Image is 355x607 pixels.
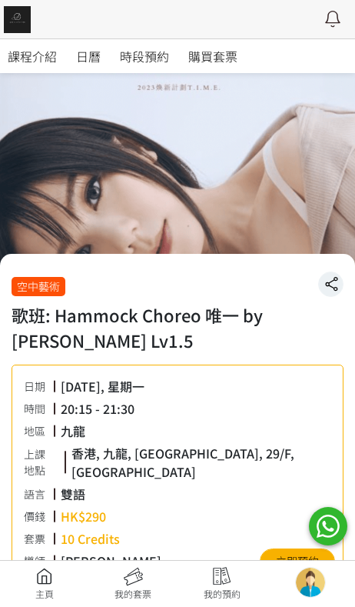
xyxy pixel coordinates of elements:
div: 上課地點 [24,446,64,479]
a: 時段預約 [120,39,169,73]
div: 時間 [24,401,53,417]
h1: 歌班: Hammock Choreo 唯一 by [PERSON_NAME] Lv1.5 [12,302,343,353]
span: 日曆 [76,47,101,65]
a: 日曆 [76,39,101,73]
div: 套票 [24,531,53,547]
div: 空中藝術 [12,277,65,296]
div: 導師 [24,553,53,569]
a: 購買套票 [188,39,237,73]
div: 10 Credits [61,529,120,548]
a: 課程介紹 [8,39,57,73]
div: [DATE], 星期一 [61,377,144,395]
button: 立即預約 [260,549,335,574]
div: 九龍 [61,422,85,440]
div: 日期 [24,379,53,395]
div: HK$290 [61,507,106,525]
div: 雙語 [61,485,85,503]
span: 課程介紹 [8,47,57,65]
div: 20:15 - 21:30 [61,399,134,418]
div: 價錢 [24,509,53,525]
div: [PERSON_NAME] [61,552,161,570]
div: 香港, 九龍, [GEOGRAPHIC_DATA], 29/F, [GEOGRAPHIC_DATA] [71,444,331,481]
div: 語言 [24,486,53,502]
span: 購買套票 [188,47,237,65]
span: 時段預約 [120,47,169,65]
div: 地區 [24,423,53,439]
